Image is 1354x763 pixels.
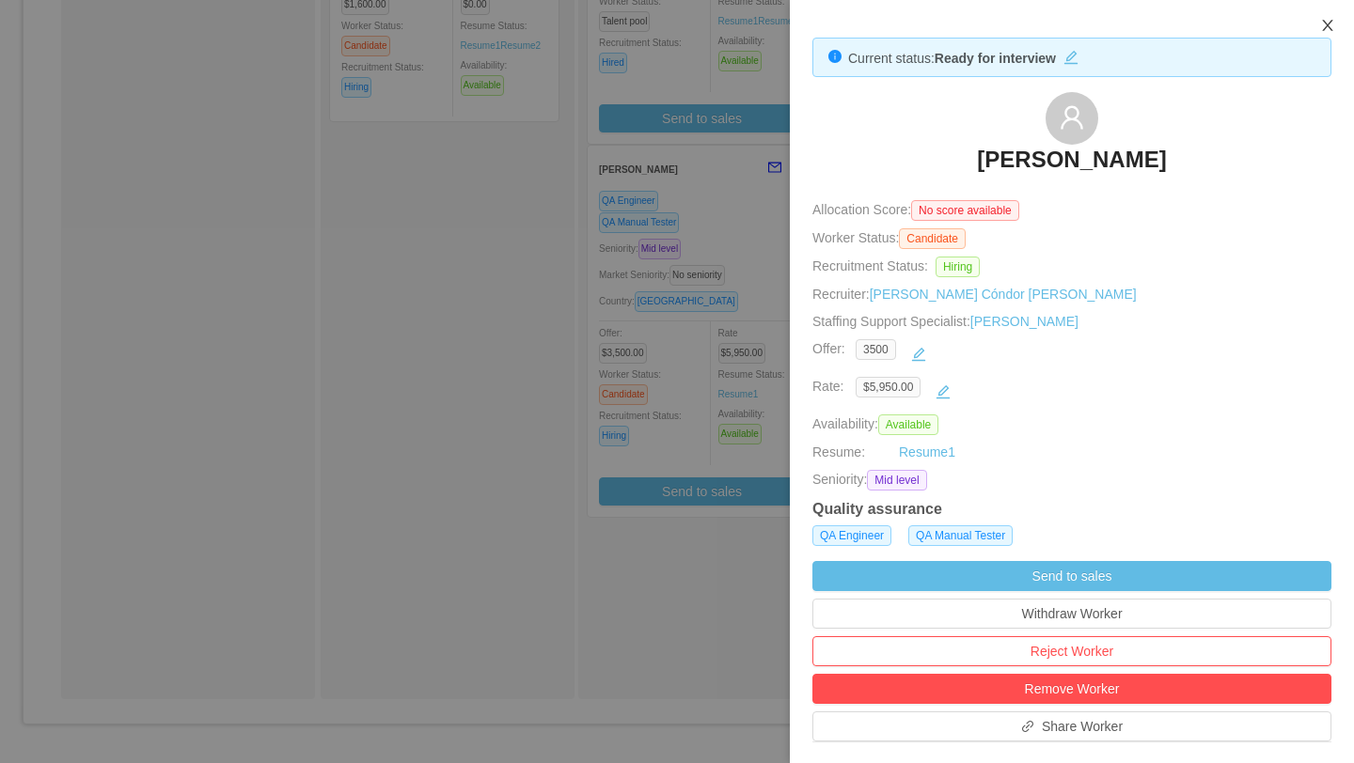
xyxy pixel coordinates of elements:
[977,145,1166,175] h3: [PERSON_NAME]
[970,314,1078,329] a: [PERSON_NAME]
[812,314,1078,329] span: Staffing Support Specialist:
[848,51,935,66] span: Current status:
[977,145,1166,186] a: [PERSON_NAME]
[870,287,1137,302] a: [PERSON_NAME] Cóndor [PERSON_NAME]
[812,230,899,245] span: Worker Status:
[904,339,934,369] button: icon: edit
[812,416,946,431] span: Availability:
[899,228,966,249] span: Candidate
[1056,46,1086,65] button: icon: edit
[812,636,1331,666] button: Reject Worker
[936,257,980,277] span: Hiring
[856,339,896,360] span: 3500
[812,501,942,517] strong: Quality assurance
[812,674,1331,704] button: Remove Worker
[899,443,955,462] a: Resume1
[1059,104,1085,131] i: icon: user
[1320,18,1335,33] i: icon: close
[867,470,926,490] span: Mid level
[878,414,938,435] span: Available
[812,711,1331,741] button: icon: linkShare Worker
[908,525,1013,546] span: QA Manual Tester
[911,200,1019,221] span: No score available
[812,287,1137,302] span: Recruiter:
[828,50,842,63] i: icon: info-circle
[812,599,1331,629] button: Withdraw Worker
[856,377,921,397] span: $5,950.00
[812,444,865,459] span: Resume:
[812,470,867,490] span: Seniority:
[935,51,1056,66] strong: Ready for interview
[812,202,911,217] span: Allocation Score:
[812,258,928,273] span: Recruitment Status:
[812,525,891,546] span: QA Engineer
[812,561,1331,591] button: Send to sales
[928,377,958,407] button: icon: edit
